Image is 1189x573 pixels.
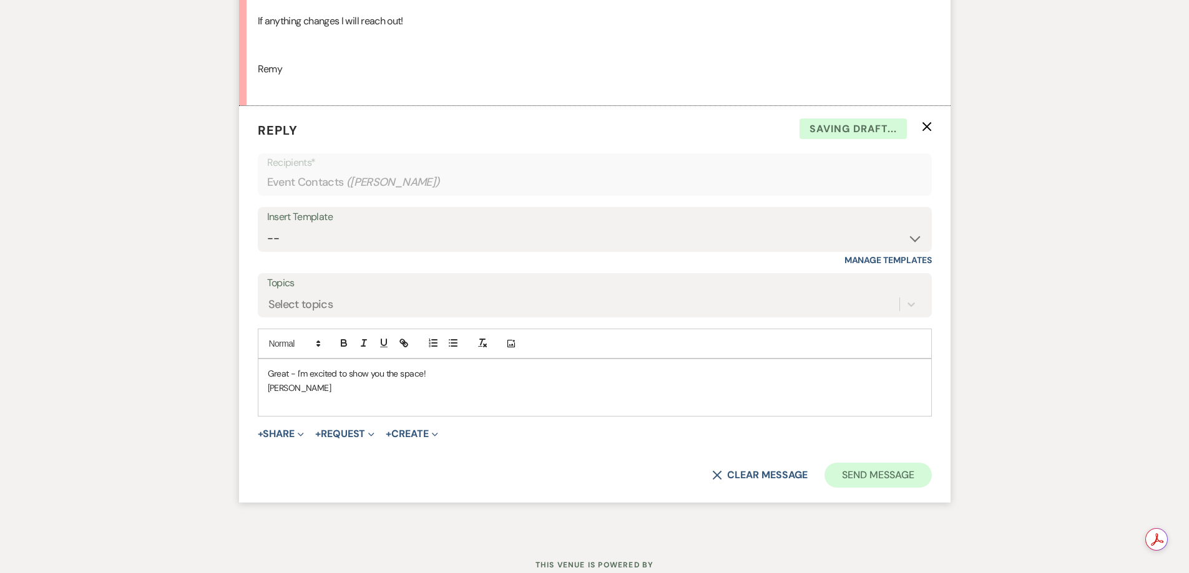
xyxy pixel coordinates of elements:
div: Select topics [268,296,333,313]
button: Create [386,429,438,439]
p: [PERSON_NAME] [268,381,922,395]
a: Manage Templates [844,254,932,266]
p: Recipients* [267,155,922,171]
span: + [386,429,391,439]
button: Request [315,429,374,439]
label: Topics [267,274,922,292]
span: + [258,429,263,439]
button: Share [258,429,305,439]
span: Reply [258,122,298,138]
button: Send Message [824,463,931,488]
span: ( [PERSON_NAME] ) [346,174,440,191]
button: Clear message [712,470,807,480]
div: Event Contacts [267,170,922,195]
span: Saving draft... [800,118,907,140]
div: Insert Template [267,208,922,226]
p: Great - I'm excited to show you the space! [268,367,922,380]
span: + [315,429,321,439]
